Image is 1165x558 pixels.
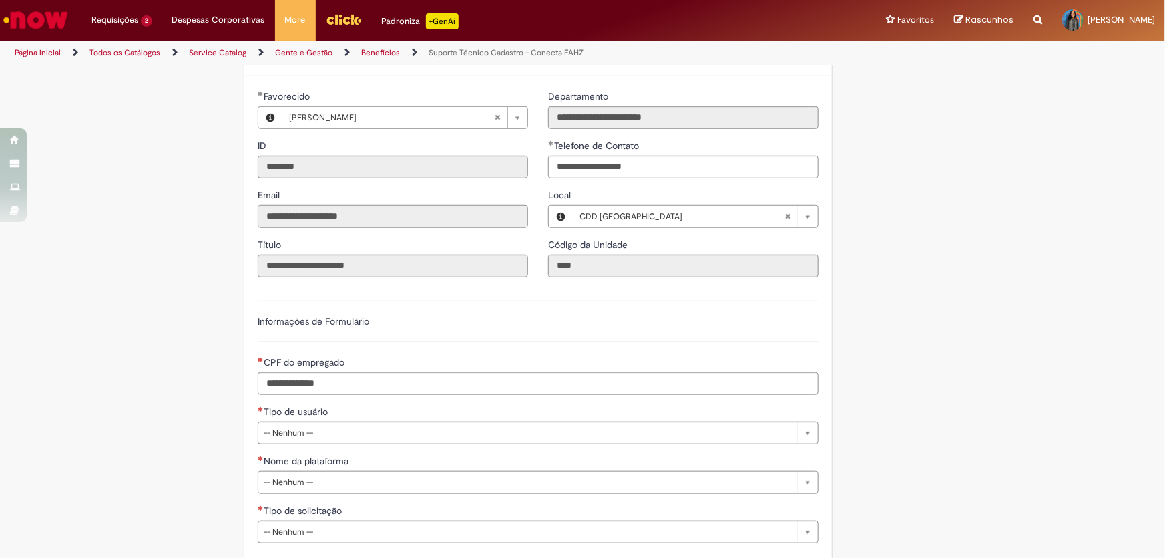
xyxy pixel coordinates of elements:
button: Local, Visualizar este registro CDD Brasília [549,206,573,227]
span: Necessários [258,357,264,362]
a: Página inicial [15,47,61,58]
span: Somente leitura - Código da Unidade [548,239,630,251]
span: -- Nenhum -- [264,521,791,543]
span: Nome da plataforma [264,455,351,467]
span: Necessários [258,456,264,461]
span: Tipo de usuário [264,406,330,418]
input: Título [258,255,528,277]
span: [PERSON_NAME] [1088,14,1155,25]
span: Necessários [258,505,264,511]
a: CDD [GEOGRAPHIC_DATA]Limpar campo Local [573,206,818,227]
span: Telefone de Contato [554,140,642,152]
span: Tipo de solicitação [264,505,344,517]
input: Email [258,205,528,228]
a: Service Catalog [189,47,246,58]
a: [PERSON_NAME]Limpar campo Favorecido [282,107,527,128]
input: Telefone de Contato [548,156,819,178]
input: CPF do empregado [258,372,819,395]
span: Necessários - Favorecido [264,90,312,102]
span: 2 [141,15,152,27]
span: Local [548,189,573,201]
input: Departamento [548,106,819,129]
span: Rascunhos [965,13,1013,26]
span: -- Nenhum -- [264,472,791,493]
a: Suporte Técnico Cadastro - Conecta FAHZ [429,47,584,58]
span: CPF do empregado [264,356,347,368]
p: +GenAi [426,13,459,29]
span: Necessários [258,406,264,412]
button: Favorecido, Visualizar este registro Ruth Do Carmo Vieira Da Silva [258,107,282,128]
span: CDD [GEOGRAPHIC_DATA] [579,206,784,227]
div: Padroniza [382,13,459,29]
span: Somente leitura - ID [258,140,269,152]
label: Informações de Formulário [258,315,369,327]
label: Somente leitura - Departamento [548,90,611,103]
label: Somente leitura - Email [258,188,282,202]
span: Somente leitura - Título [258,239,284,251]
ul: Trilhas de página [10,41,766,65]
span: Favoritos [897,13,934,27]
input: ID [258,156,528,178]
span: -- Nenhum -- [264,422,791,444]
img: click_logo_yellow_360x200.png [326,9,362,29]
a: Gente e Gestão [275,47,332,58]
span: Somente leitura - Departamento [548,90,611,102]
a: Todos os Catálogos [89,47,160,58]
input: Código da Unidade [548,255,819,277]
span: Somente leitura - Email [258,189,282,201]
a: Rascunhos [954,14,1013,27]
span: Despesas Corporativas [172,13,265,27]
span: Obrigatório Preenchido [548,140,554,146]
a: Benefícios [361,47,400,58]
abbr: Limpar campo Local [778,206,798,227]
span: Obrigatório Preenchido [258,91,264,96]
span: [PERSON_NAME] [289,107,494,128]
label: Somente leitura - Título [258,238,284,251]
img: ServiceNow [1,7,70,33]
label: Somente leitura - Código da Unidade [548,238,630,251]
span: Requisições [91,13,138,27]
label: Somente leitura - ID [258,139,269,152]
abbr: Limpar campo Favorecido [487,107,507,128]
span: More [285,13,306,27]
